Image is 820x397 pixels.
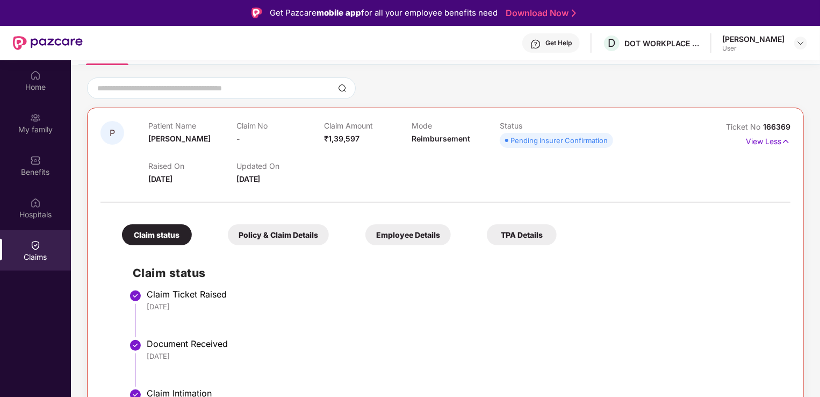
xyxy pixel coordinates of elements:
[530,39,541,49] img: svg+xml;base64,PHN2ZyBpZD0iSGVscC0zMngzMiIgeG1sbnM9Imh0dHA6Ly93d3cudzMub3JnLzIwMDAvc3ZnIiB3aWR0aD...
[228,224,329,245] div: Policy & Claim Details
[236,174,261,183] span: [DATE]
[147,289,780,300] div: Claim Ticket Raised
[129,289,142,302] img: svg+xml;base64,PHN2ZyBpZD0iU3RlcC1Eb25lLTMyeDMyIiB4bWxucz0iaHR0cDovL3d3dy53My5vcmcvMjAwMC9zdmciIH...
[746,133,790,147] p: View Less
[763,122,790,131] span: 166369
[338,84,347,93] img: svg+xml;base64,PHN2ZyBpZD0iU2VhcmNoLTMyeDMyIiB4bWxucz0iaHR0cDovL3d3dy53My5vcmcvMjAwMC9zdmciIHdpZH...
[110,129,115,138] span: P
[147,351,780,361] div: [DATE]
[30,197,41,208] img: svg+xml;base64,PHN2ZyBpZD0iSG9zcGl0YWxzIiB4bWxucz0iaHR0cDovL3d3dy53My5vcmcvMjAwMC9zdmciIHdpZHRoPS...
[129,339,142,352] img: svg+xml;base64,PHN2ZyBpZD0iU3RlcC1Eb25lLTMyeDMyIiB4bWxucz0iaHR0cDovL3d3dy53My5vcmcvMjAwMC9zdmciIH...
[412,121,500,130] p: Mode
[122,224,192,245] div: Claim status
[510,135,608,146] div: Pending Insurer Confirmation
[30,112,41,123] img: svg+xml;base64,PHN2ZyB3aWR0aD0iMjAiIGhlaWdodD0iMjAiIHZpZXdCb3g9IjAgMCAyMCAyMCIgZmlsbD0ibm9uZSIgeG...
[30,240,41,251] img: svg+xml;base64,PHN2ZyBpZD0iQ2xhaW0iIHhtbG5zPSJodHRwOi8vd3d3LnczLm9yZy8yMDAwL3N2ZyIgd2lkdGg9IjIwIi...
[236,161,324,171] p: Updated On
[365,224,451,245] div: Employee Details
[236,134,240,143] span: -
[148,134,211,143] span: [PERSON_NAME]
[147,302,780,311] div: [DATE]
[148,174,172,183] span: [DATE]
[796,39,805,47] img: svg+xml;base64,PHN2ZyBpZD0iRHJvcGRvd24tMzJ4MzIiIHhtbG5zPSJodHRwOi8vd3d3LnczLm9yZy8yMDAwL3N2ZyIgd2...
[236,121,324,130] p: Claim No
[30,155,41,166] img: svg+xml;base64,PHN2ZyBpZD0iQmVuZWZpdHMiIHhtbG5zPSJodHRwOi8vd3d3LnczLm9yZy8yMDAwL3N2ZyIgd2lkdGg9Ij...
[722,44,785,53] div: User
[506,8,573,19] a: Download Now
[572,8,576,19] img: Stroke
[251,8,262,18] img: Logo
[722,34,785,44] div: [PERSON_NAME]
[30,70,41,81] img: svg+xml;base64,PHN2ZyBpZD0iSG9tZSIgeG1sbnM9Imh0dHA6Ly93d3cudzMub3JnLzIwMDAvc3ZnIiB3aWR0aD0iMjAiIG...
[317,8,361,18] strong: mobile app
[487,224,557,245] div: TPA Details
[133,264,780,282] h2: Claim status
[781,136,790,147] img: svg+xml;base64,PHN2ZyB4bWxucz0iaHR0cDovL3d3dy53My5vcmcvMjAwMC9zdmciIHdpZHRoPSIxNyIgaGVpZ2h0PSIxNy...
[545,39,572,47] div: Get Help
[147,338,780,349] div: Document Received
[726,122,763,131] span: Ticket No
[148,121,236,130] p: Patient Name
[624,38,700,48] div: DOT WORKPLACE SOLUTIONS PRIVATE LIMITED
[324,134,359,143] span: ₹1,39,597
[324,121,412,130] p: Claim Amount
[148,161,236,171] p: Raised On
[412,134,471,143] span: Reimbursement
[270,6,498,19] div: Get Pazcare for all your employee benefits need
[500,121,587,130] p: Status
[608,37,616,49] span: D
[13,36,83,50] img: New Pazcare Logo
